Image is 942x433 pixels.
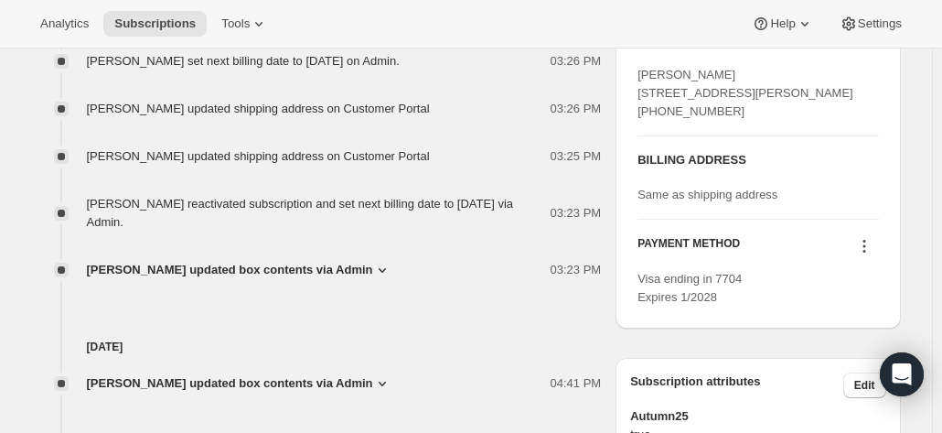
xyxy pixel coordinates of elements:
[221,16,250,31] span: Tools
[854,378,875,393] span: Edit
[551,100,602,118] span: 03:26 PM
[637,272,742,304] span: Visa ending in 7704 Expires 1/2028
[87,197,514,229] span: [PERSON_NAME] reactivated subscription and set next billing date to [DATE] via Admin.
[843,373,886,398] button: Edit
[103,11,207,37] button: Subscriptions
[87,54,400,68] span: [PERSON_NAME] set next billing date to [DATE] on Admin.
[637,188,777,201] span: Same as shipping address
[87,374,373,393] span: [PERSON_NAME] updated box contents via Admin
[210,11,279,37] button: Tools
[637,68,853,118] span: [PERSON_NAME] [STREET_ADDRESS][PERSON_NAME] [PHONE_NUMBER]
[551,204,602,222] span: 03:23 PM
[40,16,89,31] span: Analytics
[551,52,602,70] span: 03:26 PM
[630,373,843,398] h3: Subscription attributes
[87,261,391,279] button: [PERSON_NAME] updated box contents via Admin
[87,261,373,279] span: [PERSON_NAME] updated box contents via Admin
[114,16,196,31] span: Subscriptions
[637,151,878,169] h3: BILLING ADDRESS
[551,147,602,166] span: 03:25 PM
[829,11,913,37] button: Settings
[637,236,740,261] h3: PAYMENT METHOD
[29,11,100,37] button: Analytics
[87,149,430,163] span: [PERSON_NAME] updated shipping address on Customer Portal
[858,16,902,31] span: Settings
[87,374,391,393] button: [PERSON_NAME] updated box contents via Admin
[880,352,924,396] div: Open Intercom Messenger
[87,102,430,115] span: [PERSON_NAME] updated shipping address on Customer Portal
[551,374,602,393] span: 04:41 PM
[32,338,602,356] h4: [DATE]
[741,11,824,37] button: Help
[630,407,885,426] span: Autumn25
[551,261,602,279] span: 03:23 PM
[770,16,795,31] span: Help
